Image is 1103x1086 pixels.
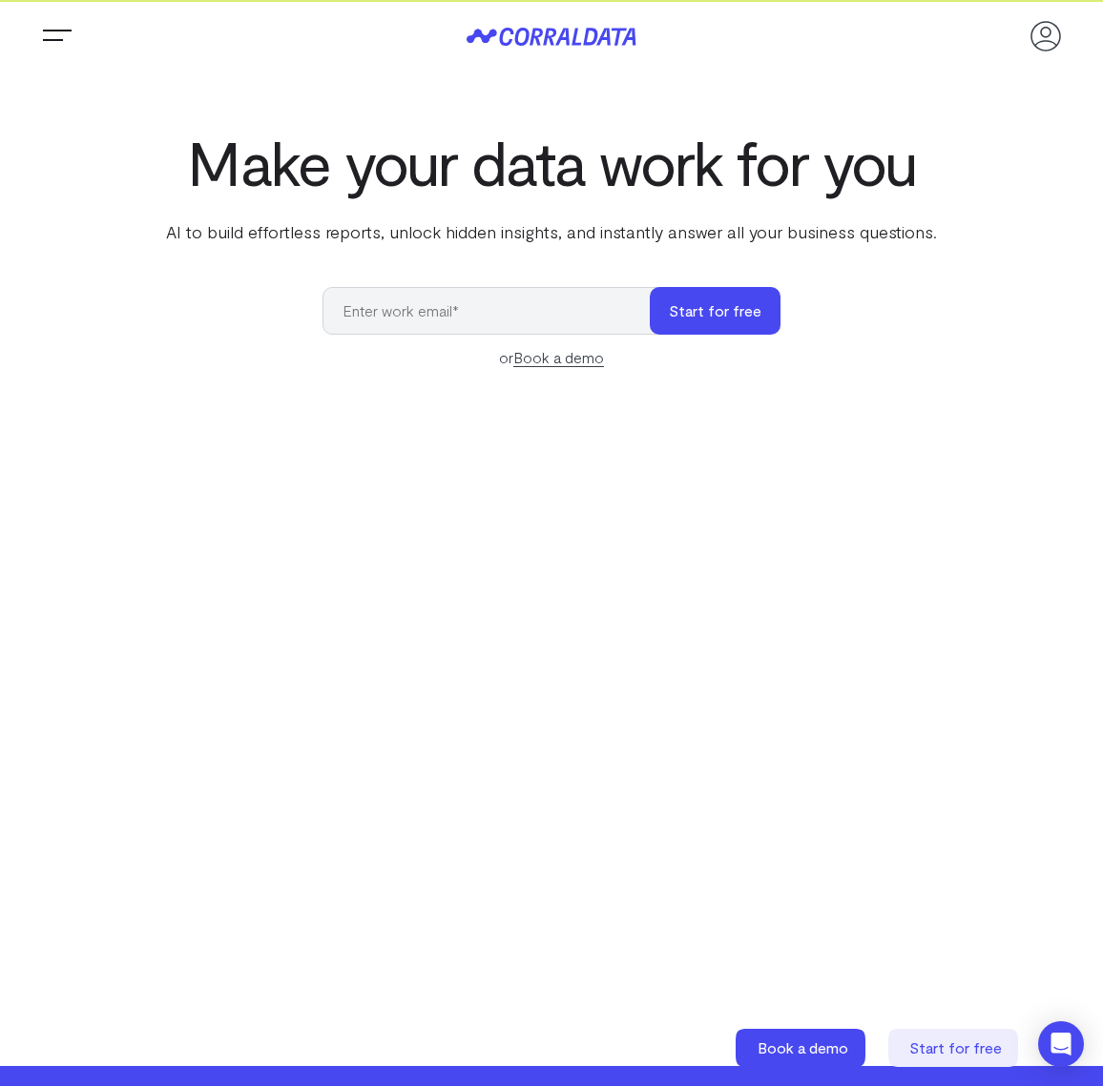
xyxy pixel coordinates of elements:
[38,17,76,55] button: Trigger Menu
[758,1038,848,1056] span: Book a demo
[513,348,604,367] a: Book a demo
[650,287,780,335] button: Start for free
[736,1029,869,1067] a: Book a demo
[323,346,780,369] div: or
[1038,1021,1084,1067] div: Open Intercom Messenger
[162,219,941,244] p: AI to build effortless reports, unlock hidden insights, and instantly answer all your business qu...
[888,1029,1022,1067] a: Start for free
[323,287,669,335] input: Enter work email*
[162,128,941,196] h1: Make your data work for you
[909,1038,1002,1056] span: Start for free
